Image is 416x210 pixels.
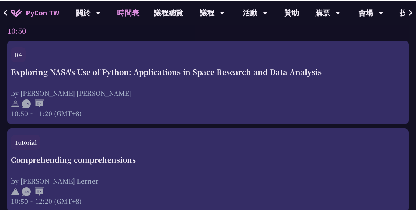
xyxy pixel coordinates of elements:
img: svg+xml;base64,PHN2ZyB4bWxucz0iaHR0cDovL3d3dy53My5vcmcvMjAwMC9zdmciIHdpZHRoPSIyNCIgaGVpZ2h0PSIyNC... [11,98,20,107]
div: by [PERSON_NAME] [PERSON_NAME] [11,87,405,97]
a: R4 Exploring NASA's Use of Python: Applications in Space Research and Data Analysis by [PERSON_NA... [11,46,405,117]
a: Tutorial Comprehending comprehensions by [PERSON_NAME] Lerner 10:50 ~ 12:20 (GMT+8) [11,134,405,204]
span: PyCon TW [26,6,59,17]
img: ENEN.5a408d1.svg [22,186,44,195]
div: Comprehending comprehensions [11,153,405,164]
div: 10:50 [7,20,409,40]
div: 10:50 ~ 11:20 (GMT+8) [11,108,405,117]
div: 10:50 ~ 12:20 (GMT+8) [11,195,405,204]
div: R4 [11,46,26,61]
img: svg+xml;base64,PHN2ZyB4bWxucz0iaHR0cDovL3d3dy53My5vcmcvMjAwMC9zdmciIHdpZHRoPSIyNCIgaGVpZ2h0PSIyNC... [11,186,20,195]
div: Tutorial [11,134,40,149]
div: Exploring NASA's Use of Python: Applications in Space Research and Data Analysis [11,65,405,76]
div: by [PERSON_NAME] Lerner [11,175,405,184]
img: ENEN.5a408d1.svg [22,98,44,107]
a: PyCon TW [4,3,66,21]
img: Home icon of PyCon TW 2025 [11,8,22,15]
